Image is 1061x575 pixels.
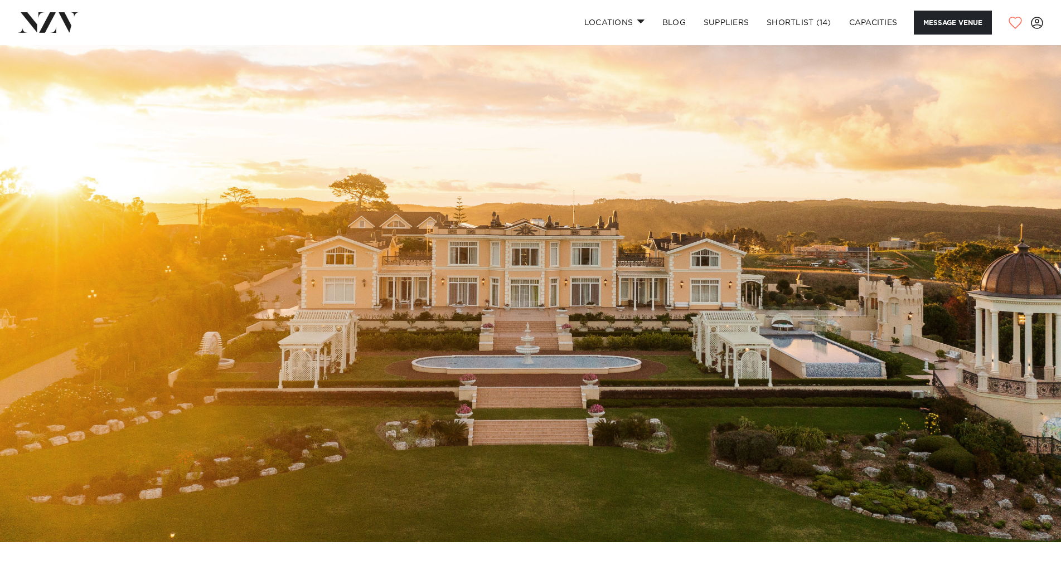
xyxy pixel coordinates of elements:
[575,11,653,35] a: Locations
[695,11,758,35] a: SUPPLIERS
[914,11,992,35] button: Message Venue
[840,11,907,35] a: Capacities
[18,12,79,32] img: nzv-logo.png
[758,11,840,35] a: Shortlist (14)
[653,11,695,35] a: BLOG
